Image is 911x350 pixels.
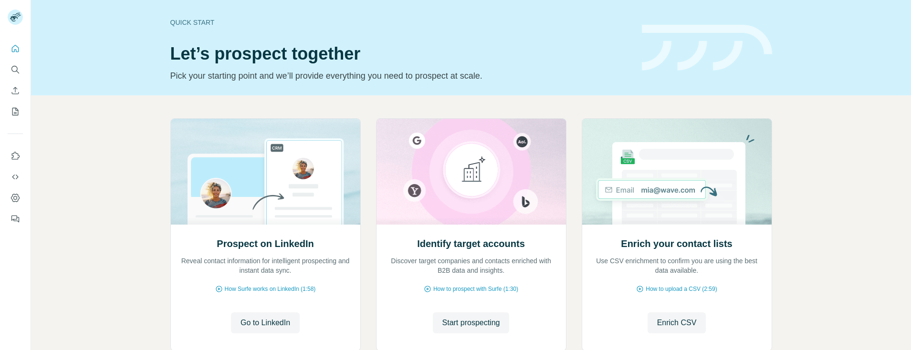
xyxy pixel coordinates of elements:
button: Go to LinkedIn [231,312,300,333]
div: Quick start [170,18,630,27]
p: Pick your starting point and we’ll provide everything you need to prospect at scale. [170,69,630,82]
button: Quick start [8,40,23,57]
button: Dashboard [8,189,23,206]
h1: Let’s prospect together [170,44,630,63]
span: Start prospecting [442,317,500,329]
button: Use Surfe API [8,168,23,185]
span: How to upload a CSV (2:59) [646,285,717,293]
h2: Prospect on LinkedIn [217,237,314,250]
button: Enrich CSV [8,82,23,99]
button: Feedback [8,210,23,227]
img: Identify target accounts [376,119,566,225]
span: How Surfe works on LinkedIn (1:58) [225,285,316,293]
span: How to prospect with Surfe (1:30) [433,285,518,293]
span: Enrich CSV [657,317,697,329]
button: Enrich CSV [648,312,706,333]
img: Prospect on LinkedIn [170,119,361,225]
span: Go to LinkedIn [241,317,290,329]
h2: Identify target accounts [417,237,525,250]
img: banner [642,25,772,71]
button: Use Surfe on LinkedIn [8,147,23,165]
p: Discover target companies and contacts enriched with B2B data and insights. [386,256,556,275]
button: Search [8,61,23,78]
button: Start prospecting [433,312,510,333]
p: Use CSV enrichment to confirm you are using the best data available. [592,256,762,275]
button: My lists [8,103,23,120]
p: Reveal contact information for intelligent prospecting and instant data sync. [180,256,351,275]
h2: Enrich your contact lists [621,237,732,250]
img: Enrich your contact lists [582,119,772,225]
